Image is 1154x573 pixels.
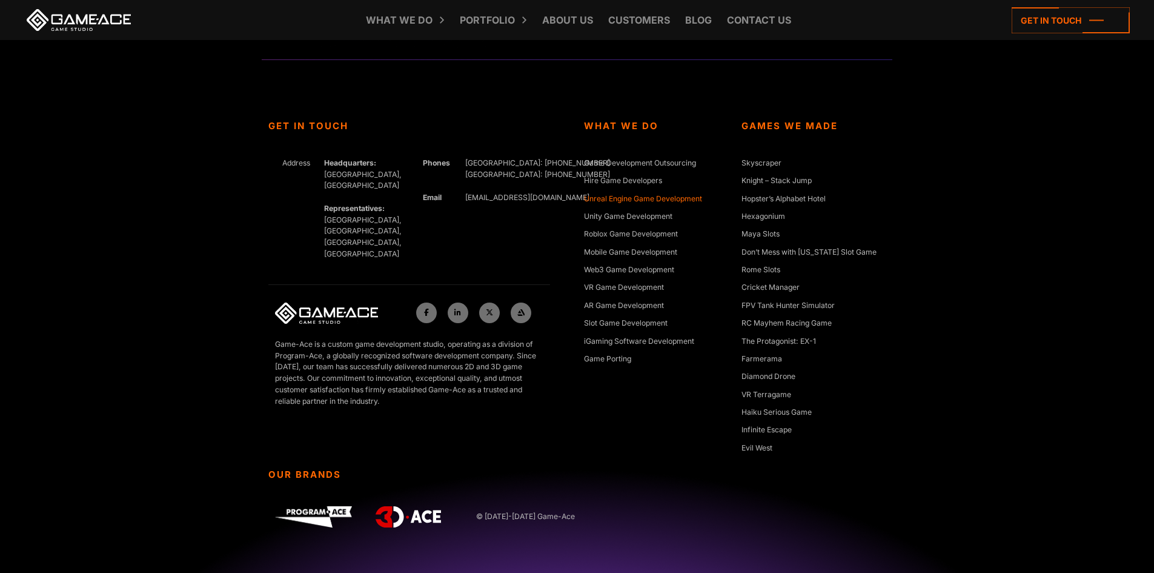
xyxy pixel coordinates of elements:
span: [GEOGRAPHIC_DATA]: [PHONE_NUMBER] [465,158,610,167]
a: Hexagonium [741,211,785,223]
a: Maya Slots [741,229,780,241]
a: Diamond Drone [741,371,795,383]
a: Knight – Stack Jump [741,175,812,187]
div: [GEOGRAPHIC_DATA], [GEOGRAPHIC_DATA] [GEOGRAPHIC_DATA], [GEOGRAPHIC_DATA], [GEOGRAPHIC_DATA], [GE... [317,158,402,260]
strong: Email [423,193,442,202]
strong: Representatives: [324,204,385,213]
img: Program-Ace [275,506,352,528]
a: Evil West [741,443,772,455]
a: Infinite Escape [741,424,792,437]
strong: What We Do [584,121,728,132]
a: Cricket Manager [741,282,800,294]
a: RC Mayhem Racing Game [741,318,832,330]
strong: Headquarters: [324,158,376,167]
a: VR Game Development [584,282,664,294]
a: Slot Game Development [584,318,668,330]
a: [EMAIL_ADDRESS][DOMAIN_NAME] [465,193,589,202]
img: Game-Ace Logo [275,303,378,324]
a: Unity Game Development [584,211,672,223]
a: VR Terragame [741,389,791,401]
a: The Protagonist: EX-1 [741,336,816,348]
strong: Get In Touch [268,121,550,132]
img: 3D-Ace [376,506,441,528]
span: Address [282,158,310,167]
a: Don’t Mess with [US_STATE] Slot Game [741,247,877,259]
a: Unreal Engine Game Development [584,193,702,206]
a: Web3 Game Development [584,264,674,276]
strong: Games We Made [741,121,886,132]
a: Hire Game Developers [584,175,662,187]
a: Game Porting [584,354,631,366]
a: Hopster’s Alphabet Hotel [741,193,826,206]
a: Mobile Game Development [584,247,677,259]
a: Farmerama [741,354,782,366]
strong: Phones [423,158,450,167]
a: Get in touch [1012,7,1130,33]
span: © [DATE]-[DATE] Game-Ace [476,511,563,523]
a: Haiku Serious Game [741,407,812,419]
a: AR Game Development [584,300,664,312]
strong: Our Brands [268,469,570,481]
a: Rome Slots [741,264,780,276]
p: Game-Ace is a custom game development studio, operating as a division of Program-Ace, a globally ... [275,339,543,407]
a: Roblox Game Development [584,229,678,241]
span: [GEOGRAPHIC_DATA]: [PHONE_NUMBER] [465,170,610,179]
a: Skyscraper [741,158,781,170]
a: FPV Tank Hunter Simulator [741,300,835,312]
a: iGaming Software Development [584,336,694,348]
a: Game Development Outsourcing [584,158,696,170]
